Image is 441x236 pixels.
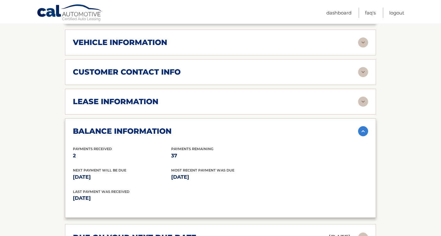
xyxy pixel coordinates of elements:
[73,168,126,172] span: Next Payment will be due
[358,126,368,136] img: accordion-active.svg
[171,151,269,160] p: 37
[73,38,167,47] h2: vehicle information
[73,173,171,182] p: [DATE]
[73,189,129,194] span: Last Payment was received
[73,126,171,136] h2: balance information
[171,173,269,182] p: [DATE]
[358,97,368,107] img: accordion-rest.svg
[171,147,213,151] span: Payments Remaining
[365,8,376,18] a: FAQ's
[73,151,171,160] p: 2
[73,147,112,151] span: Payments Received
[389,8,404,18] a: Logout
[171,168,234,172] span: Most Recent Payment Was Due
[73,194,220,203] p: [DATE]
[37,4,103,22] a: Cal Automotive
[358,37,368,48] img: accordion-rest.svg
[358,67,368,77] img: accordion-rest.svg
[326,8,351,18] a: Dashboard
[73,67,181,77] h2: customer contact info
[73,97,158,106] h2: lease information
